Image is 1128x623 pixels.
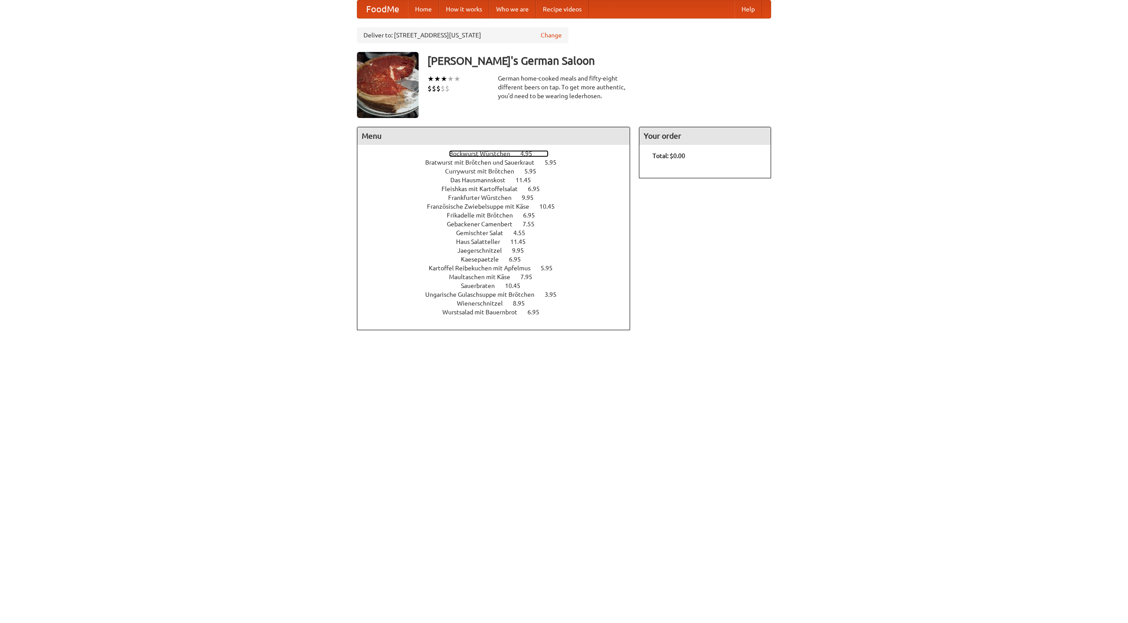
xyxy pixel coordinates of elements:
[541,31,562,40] a: Change
[357,27,568,43] div: Deliver to: [STREET_ADDRESS][US_STATE]
[448,194,550,201] a: Frankfurter Würstchen 9.95
[439,0,489,18] a: How it works
[445,84,449,93] li: $
[357,0,408,18] a: FoodMe
[461,256,508,263] span: Kaesepaetzle
[513,300,534,307] span: 8.95
[447,221,551,228] a: Gebackener Camenbert 7.55
[522,194,542,201] span: 9.95
[520,150,541,157] span: 4.95
[461,282,537,289] a: Sauerbraten 10.45
[445,168,523,175] span: Currywurst mit Brötchen
[653,152,685,159] b: Total: $0.00
[509,256,530,263] span: 6.95
[545,291,565,298] span: 3.95
[524,168,545,175] span: 5.95
[442,185,556,192] a: Fleishkas mit Kartoffelsalat 6.95
[427,74,434,84] li: ★
[523,221,543,228] span: 7.55
[545,159,565,166] span: 5.95
[447,221,521,228] span: Gebackener Camenbert
[427,52,771,70] h3: [PERSON_NAME]'s German Saloon
[427,84,432,93] li: $
[447,212,522,219] span: Frikadelle mit Brötchen
[513,229,534,236] span: 4.55
[520,273,541,280] span: 7.95
[456,229,512,236] span: Gemischter Salat
[449,150,519,157] span: Bockwurst Würstchen
[527,309,548,316] span: 6.95
[457,247,511,254] span: Jaegerschnitzel
[536,0,589,18] a: Recipe videos
[442,185,527,192] span: Fleishkas mit Kartoffelsalat
[510,238,534,245] span: 11.45
[449,273,519,280] span: Maultaschen mit Käse
[441,74,447,84] li: ★
[512,247,533,254] span: 9.95
[434,74,441,84] li: ★
[457,300,512,307] span: Wienerschnitzel
[461,282,504,289] span: Sauerbraten
[498,74,630,100] div: German home-cooked meals and fifty-eight different beers on tap. To get more authentic, you'd nee...
[516,177,540,184] span: 11.45
[456,238,509,245] span: Haus Salatteller
[357,127,630,145] h4: Menu
[445,168,553,175] a: Currywurst mit Brötchen 5.95
[528,185,549,192] span: 6.95
[539,203,564,210] span: 10.45
[448,194,520,201] span: Frankfurter Würstchen
[447,212,551,219] a: Frikadelle mit Brötchen 6.95
[489,0,536,18] a: Who we are
[441,84,445,93] li: $
[442,309,526,316] span: Wurstsalad mit Bauernbrot
[449,273,549,280] a: Maultaschen mit Käse 7.95
[454,74,460,84] li: ★
[456,238,542,245] a: Haus Salatteller 11.45
[442,309,556,316] a: Wurstsalad mit Bauernbrot 6.95
[436,84,441,93] li: $
[449,150,549,157] a: Bockwurst Würstchen 4.95
[425,291,573,298] a: Ungarische Gulaschsuppe mit Brötchen 3.95
[541,265,561,272] span: 5.95
[457,247,540,254] a: Jaegerschnitzel 9.95
[461,256,537,263] a: Kaesepaetzle 6.95
[639,127,771,145] h4: Your order
[429,265,539,272] span: Kartoffel Reibekuchen mit Apfelmus
[505,282,529,289] span: 10.45
[457,300,541,307] a: Wienerschnitzel 8.95
[447,74,454,84] li: ★
[432,84,436,93] li: $
[425,291,543,298] span: Ungarische Gulaschsuppe mit Brötchen
[429,265,569,272] a: Kartoffel Reibekuchen mit Apfelmus 5.95
[456,229,542,236] a: Gemischter Salat 4.55
[450,177,514,184] span: Das Hausmannskost
[450,177,547,184] a: Das Hausmannskost 11.45
[735,0,762,18] a: Help
[523,212,544,219] span: 6.95
[427,203,538,210] span: Französische Zwiebelsuppe mit Käse
[408,0,439,18] a: Home
[425,159,543,166] span: Bratwurst mit Brötchen und Sauerkraut
[357,52,419,118] img: angular.jpg
[427,203,571,210] a: Französische Zwiebelsuppe mit Käse 10.45
[425,159,573,166] a: Bratwurst mit Brötchen und Sauerkraut 5.95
